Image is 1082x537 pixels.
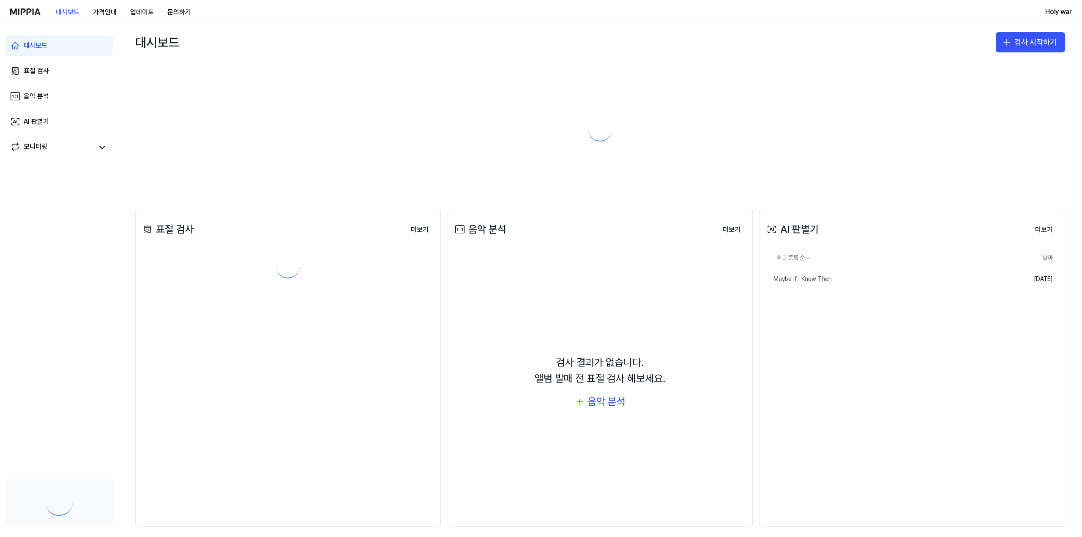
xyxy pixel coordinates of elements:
button: 더보기 [1028,221,1060,238]
div: 음악 분석 [453,221,506,237]
button: 더보기 [404,221,435,238]
a: 표절 검사 [5,61,113,81]
button: 대시보드 [49,4,86,21]
th: 날짜 [1011,248,1060,268]
div: 음악 분석 [587,394,626,410]
a: 음악 분석 [5,86,113,106]
div: 검사 결과가 없습니다. 앨범 발매 전 표절 검사 해보세요. [535,354,666,387]
a: AI 판별기 [5,112,113,132]
div: 모니터링 [24,142,47,153]
a: 대시보드 [5,35,113,56]
div: 음악 분석 [24,91,49,101]
button: 가격안내 [86,4,123,21]
button: 업데이트 [123,4,161,21]
div: Maybe If I Knew Then [765,275,832,283]
button: Holy war [1045,7,1072,17]
div: 대시보드 [24,41,47,51]
div: AI 판별기 [765,221,819,237]
button: 검사 시작하기 [996,32,1065,52]
img: logo [10,8,41,15]
a: Maybe If I Knew Then [765,268,1011,290]
div: 표절 검사 [24,66,49,76]
div: 대시보드 [135,32,179,52]
td: [DATE] [1011,268,1060,290]
a: 업데이트 [123,0,161,24]
button: 음악 분석 [575,394,626,410]
button: 문의하기 [161,4,198,21]
a: 모니터링 [10,142,93,153]
div: 표절 검사 [141,221,194,237]
div: AI 판별기 [24,117,49,127]
button: 더보기 [716,221,747,238]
